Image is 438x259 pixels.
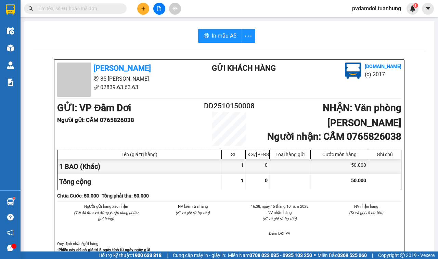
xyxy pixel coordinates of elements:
[157,6,162,11] span: file-add
[176,210,210,215] i: (Kí và ghi rõ họ tên)
[7,79,14,86] img: solution-icon
[153,3,165,15] button: file-add
[59,178,91,186] span: Tổng cộng
[349,210,383,215] i: (Kí và ghi rõ họ tên)
[244,209,315,216] li: NV nhận hàng
[337,253,367,258] strong: 0369 525 060
[212,31,236,40] span: In mẫu A5
[242,29,255,43] button: more
[370,152,399,157] div: Ghi chú
[57,102,131,113] b: GỬI : VP Đầm Dơi
[425,5,431,12] span: caret-down
[57,83,184,92] li: 02839.63.63.63
[167,251,168,259] span: |
[102,193,149,199] b: Tổng phải thu: 50.000
[93,76,99,81] span: environment
[212,64,276,72] b: Gửi khách hàng
[246,159,270,174] div: 0
[57,247,150,252] strong: -Phiếu này chỉ có giá trị 5 ngày tính từ ngày ngày gửi
[71,203,141,209] li: Người gửi hàng xác nhận
[7,27,14,35] img: warehouse-icon
[93,84,99,90] span: phone
[28,6,33,11] span: search
[414,3,417,8] span: 1
[241,178,244,183] span: 1
[242,32,255,40] span: more
[158,203,228,209] li: NV kiểm tra hàng
[7,62,14,69] img: warehouse-icon
[137,3,149,15] button: plus
[141,6,146,11] span: plus
[222,159,246,174] div: 1
[7,229,14,236] span: notification
[410,5,416,12] img: icon-new-feature
[265,178,268,183] span: 0
[372,251,373,259] span: |
[223,152,244,157] div: SL
[311,159,368,174] div: 50.000
[57,159,222,174] div: 1 BAO (Khác)
[351,178,366,183] span: 50.000
[173,251,226,259] span: Cung cấp máy in - giấy in:
[314,254,316,257] span: ⚪️
[323,102,401,128] b: NHẬN : Văn phòng [PERSON_NAME]
[57,193,99,199] b: Chưa Cước : 50.000
[38,5,118,12] input: Tìm tên, số ĐT hoặc mã đơn
[169,3,181,15] button: aim
[345,63,361,79] img: logo.jpg
[422,3,434,15] button: caret-down
[413,3,418,8] sup: 1
[132,253,162,258] strong: 1900 633 818
[244,203,315,209] li: 16:38, ngày 15 tháng 10 năm 2025
[99,251,162,259] span: Hỗ trợ kỹ thuật:
[7,245,14,251] span: message
[228,251,312,259] span: Miền Nam
[331,203,402,209] li: NV nhận hàng
[57,117,134,123] b: Người gửi : CẨM 0765826038
[249,253,312,258] strong: 0708 023 035 - 0935 103 250
[204,33,209,39] span: printer
[312,152,366,157] div: Cước món hàng
[6,4,15,15] img: logo-vxr
[7,44,14,52] img: warehouse-icon
[244,230,315,236] li: Đầm Dơi PV
[267,131,401,142] b: Người nhận : CẨM 0765826038
[347,4,407,13] span: pvdamdoi.tuanhung
[93,64,151,72] b: [PERSON_NAME]
[271,152,309,157] div: Loại hàng gửi
[201,100,258,112] h2: DD2510150008
[7,198,14,205] img: warehouse-icon
[198,29,242,43] button: printerIn mẫu A5
[74,210,138,221] i: (Tôi đã đọc và đồng ý nộp dung phiếu gửi hàng)
[400,253,405,258] span: copyright
[318,251,367,259] span: Miền Bắc
[59,152,220,157] div: Tên (giá trị hàng)
[172,6,177,11] span: aim
[262,216,297,221] i: (Kí và ghi rõ họ tên)
[365,70,401,79] li: (c) 2017
[247,152,268,157] div: KG/[PERSON_NAME]
[365,64,401,69] b: [DOMAIN_NAME]
[7,214,14,220] span: question-circle
[13,197,15,199] sup: 1
[57,74,184,83] li: 85 [PERSON_NAME]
